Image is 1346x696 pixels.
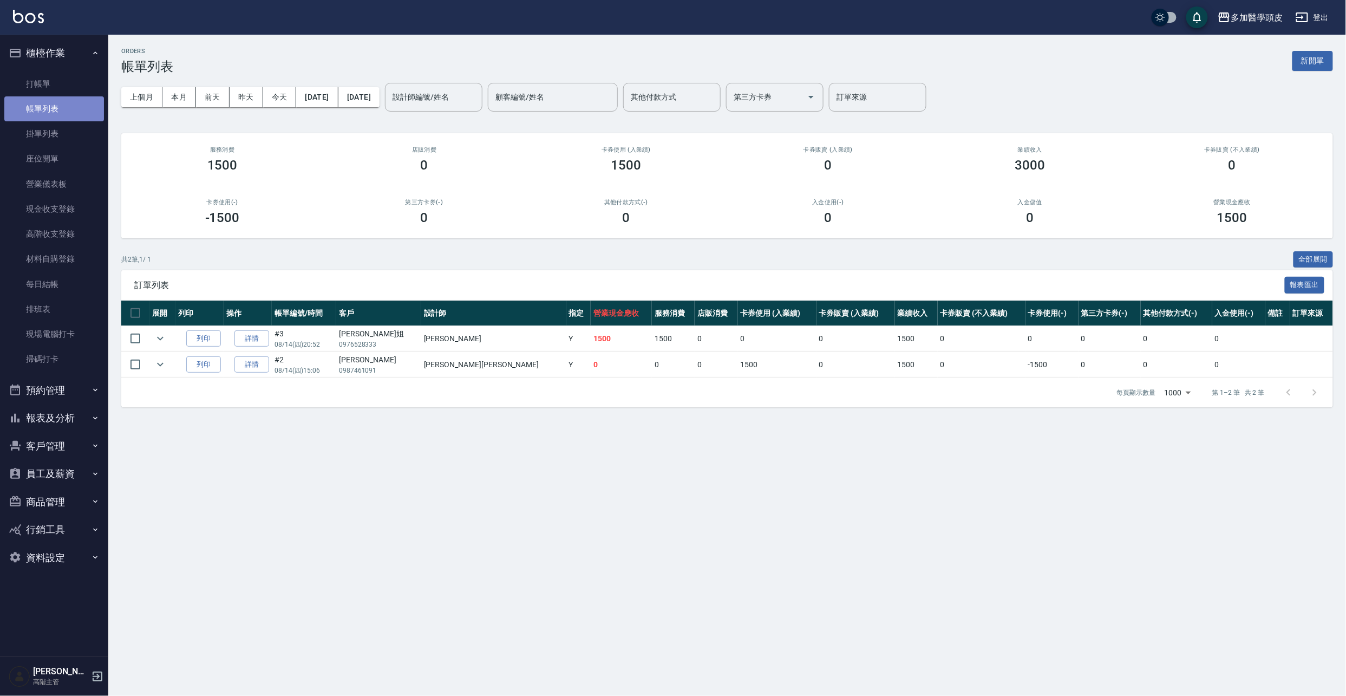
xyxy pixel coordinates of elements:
a: 詳情 [234,330,269,347]
td: 0 [938,352,1025,378]
td: 0 [816,326,895,352]
th: 指定 [566,301,591,326]
button: 列印 [186,330,221,347]
button: 客戶管理 [4,432,104,460]
a: 新開單 [1292,55,1333,66]
h3: 0 [825,158,832,173]
p: 0976528333 [339,340,419,349]
h2: 卡券販賣 (入業績) [740,146,916,153]
td: [PERSON_NAME][PERSON_NAME] [421,352,566,378]
button: 全部展開 [1293,251,1334,268]
h2: 營業現金應收 [1144,199,1320,206]
button: 本月 [162,87,196,107]
p: 每頁顯示數量 [1117,388,1156,398]
h3: 0 [1229,158,1236,173]
button: 報表匯出 [1285,277,1325,294]
th: 帳單編號/時間 [272,301,336,326]
a: 排班表 [4,297,104,322]
a: 材料自購登錄 [4,246,104,271]
button: 櫃檯作業 [4,39,104,67]
button: 昨天 [230,87,263,107]
th: 卡券使用(-) [1025,301,1079,326]
div: 多加醫學頭皮 [1231,11,1283,24]
h3: 1500 [611,158,642,173]
button: 預約管理 [4,376,104,405]
td: 0 [1141,352,1212,378]
div: [PERSON_NAME]姐 [339,328,419,340]
th: 備註 [1265,301,1290,326]
h2: ORDERS [121,48,173,55]
th: 訂單來源 [1290,301,1333,326]
h3: 0 [421,210,428,225]
th: 店販消費 [695,301,737,326]
a: 掛單列表 [4,121,104,146]
td: 1500 [895,352,938,378]
a: 掃碼打卡 [4,347,104,372]
th: 展開 [149,301,175,326]
td: 0 [938,326,1025,352]
a: 詳情 [234,356,269,373]
img: Person [9,666,30,687]
td: 1500 [652,326,695,352]
button: 上個月 [121,87,162,107]
td: Y [566,352,591,378]
button: Open [802,88,820,106]
td: 0 [738,326,816,352]
th: 卡券販賣 (入業績) [816,301,895,326]
button: 前天 [196,87,230,107]
div: 1000 [1160,378,1195,407]
button: 登出 [1291,8,1333,28]
td: #2 [272,352,336,378]
th: 卡券販賣 (不入業績) [938,301,1025,326]
h2: 卡券使用 (入業績) [538,146,714,153]
td: 0 [1079,326,1141,352]
p: 高階主管 [33,677,88,687]
button: 資料設定 [4,544,104,572]
h3: 0 [421,158,428,173]
td: 1500 [895,326,938,352]
h2: 卡券使用(-) [134,199,310,206]
button: 行銷工具 [4,516,104,544]
th: 卡券使用 (入業績) [738,301,816,326]
h3: 1500 [1217,210,1247,225]
td: 0 [591,352,652,378]
p: 08/14 (四) 20:52 [275,340,334,349]
td: 1500 [591,326,652,352]
h2: 卡券販賣 (不入業績) [1144,146,1320,153]
th: 第三方卡券(-) [1079,301,1141,326]
img: Logo [13,10,44,23]
h2: 店販消費 [336,146,512,153]
h3: 服務消費 [134,146,310,153]
button: 商品管理 [4,488,104,516]
a: 報表匯出 [1285,279,1325,290]
a: 帳單列表 [4,96,104,121]
button: expand row [152,330,168,347]
button: save [1186,6,1208,28]
td: 0 [695,326,737,352]
h3: 帳單列表 [121,59,173,74]
h3: 0 [825,210,832,225]
span: 訂單列表 [134,280,1285,291]
h3: 0 [623,210,630,225]
td: 0 [816,352,895,378]
td: 0 [1212,352,1265,378]
a: 座位開單 [4,146,104,171]
th: 業績收入 [895,301,938,326]
td: 0 [1212,326,1265,352]
button: expand row [152,356,168,373]
th: 設計師 [421,301,566,326]
a: 打帳單 [4,71,104,96]
th: 營業現金應收 [591,301,652,326]
button: 今天 [263,87,297,107]
h2: 業績收入 [942,146,1118,153]
h3: -1500 [205,210,240,225]
p: 08/14 (四) 15:06 [275,366,334,375]
h2: 入金儲值 [942,199,1118,206]
button: [DATE] [338,87,380,107]
button: 新開單 [1292,51,1333,71]
h5: [PERSON_NAME] [33,666,88,677]
div: [PERSON_NAME] [339,354,419,366]
h3: 0 [1027,210,1034,225]
td: 0 [1079,352,1141,378]
td: -1500 [1025,352,1079,378]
